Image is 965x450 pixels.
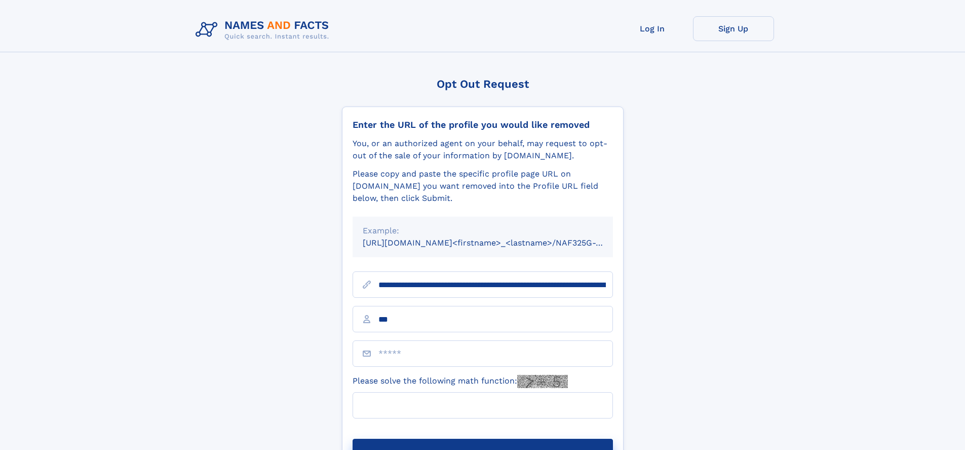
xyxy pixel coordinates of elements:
[363,225,603,237] div: Example:
[353,119,613,130] div: Enter the URL of the profile you would like removed
[191,16,337,44] img: Logo Names and Facts
[353,375,568,388] label: Please solve the following math function:
[693,16,774,41] a: Sign Up
[363,238,632,248] small: [URL][DOMAIN_NAME]<firstname>_<lastname>/NAF325G-xxxxxxxx
[342,78,624,90] div: Opt Out Request
[353,168,613,204] div: Please copy and paste the specific profile page URL on [DOMAIN_NAME] you want removed into the Pr...
[612,16,693,41] a: Log In
[353,137,613,162] div: You, or an authorized agent on your behalf, may request to opt-out of the sale of your informatio...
